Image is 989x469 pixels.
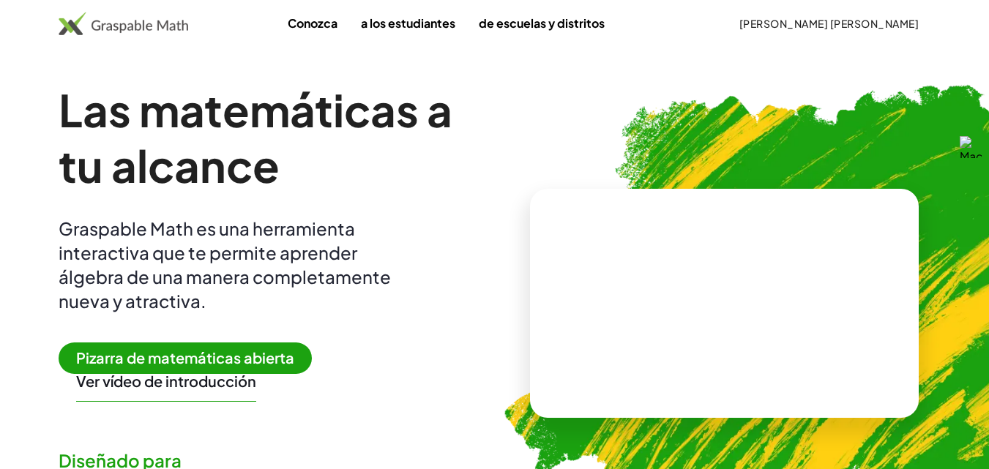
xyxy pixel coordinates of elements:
[76,372,256,391] button: Ver vídeo de introducción
[467,10,616,37] a: de escuelas y distritos
[349,10,467,37] a: a los estudiantes
[59,82,452,192] font: Las matemáticas a tu alcance
[59,351,324,367] a: Pizarra de matemáticas abierta
[361,15,455,31] font: a los estudiantes
[288,15,337,31] font: Conozca
[479,15,605,31] font: de escuelas y distritos
[727,10,930,37] button: [PERSON_NAME] [PERSON_NAME]
[76,372,256,390] font: Ver vídeo de introducción
[739,17,919,30] font: [PERSON_NAME] [PERSON_NAME]
[76,348,294,367] font: Pizarra de matemáticas abierta
[614,248,834,358] video: ¿Qué es esto? Es notación matemática dinámica. Esta notación desempeña un papel fundamental en có...
[276,10,349,37] a: Conozca
[59,217,391,312] font: Graspable Math es una herramienta interactiva que te permite aprender álgebra de una manera compl...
